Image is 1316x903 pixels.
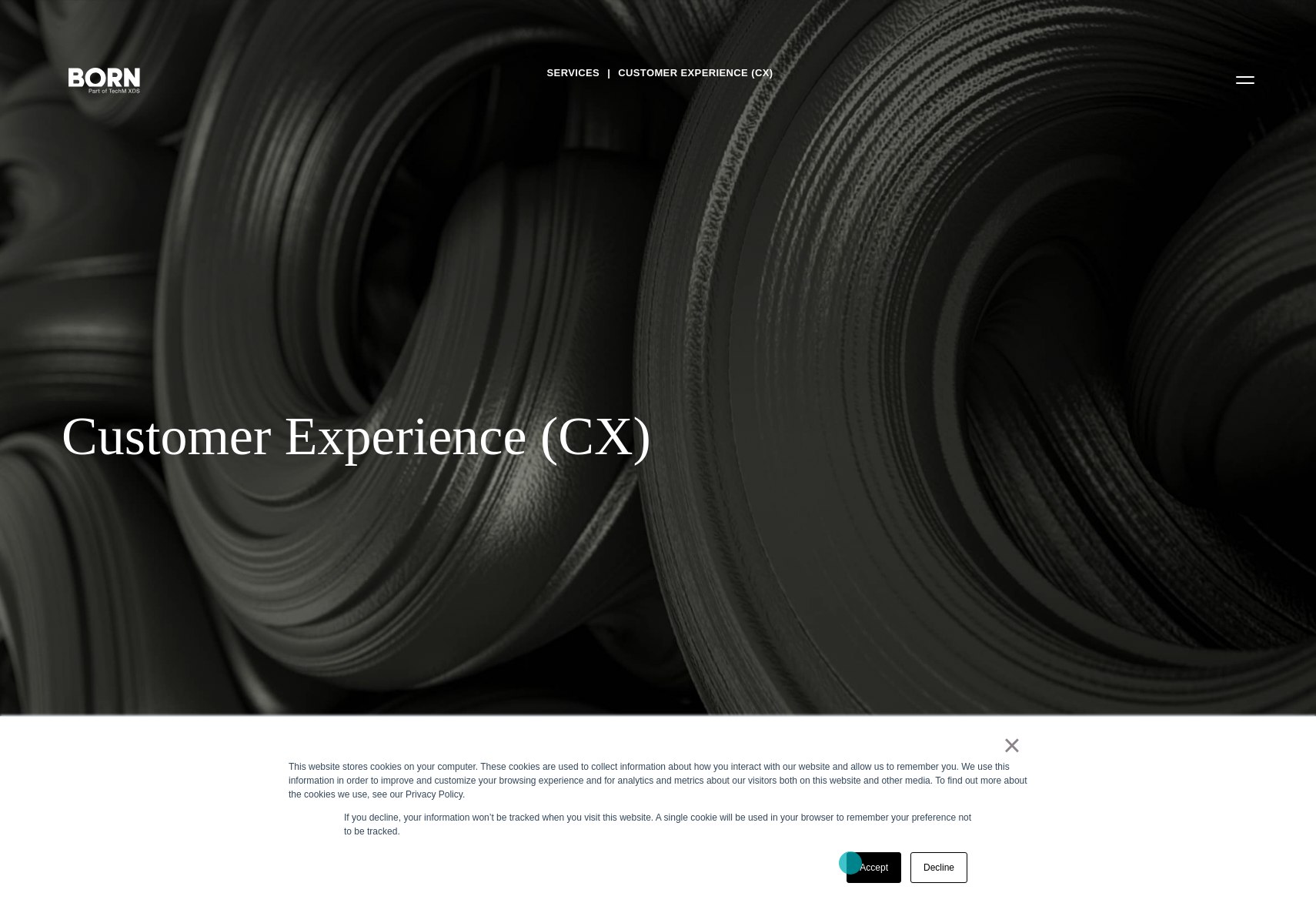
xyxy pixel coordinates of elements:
a: Customer Experience (CX) [618,62,773,85]
a: Accept [847,852,901,883]
button: Open [1227,63,1264,95]
div: This website stores cookies on your computer. These cookies are used to collect information about... [289,760,1027,801]
a: × [1003,738,1021,752]
div: Customer Experience (CX) [62,405,939,468]
a: Decline [910,852,967,883]
p: If you decline, your information won’t be tracked when you visit this website. A single cookie wi... [344,811,972,838]
a: Services [547,62,600,85]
